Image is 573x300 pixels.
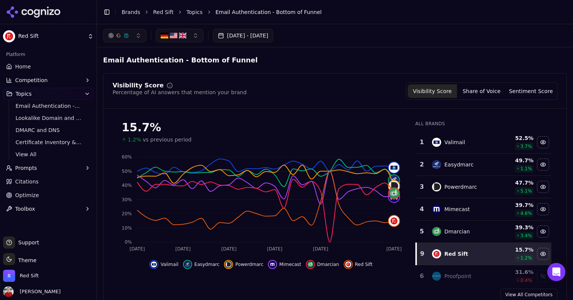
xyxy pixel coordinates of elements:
[419,272,425,281] div: 6
[306,260,339,269] button: Hide dmarcian data
[179,32,186,39] img: United Kingdom
[416,265,551,288] tr: 6proofpointProofpoint31.6%0.4%Show proofpoint data
[420,249,425,258] div: 9
[432,182,441,191] img: powerdmarc
[113,82,164,89] div: Visibility Score
[15,191,39,199] span: Optimize
[13,137,85,148] a: Certificate Inventory & Monitoring
[416,176,551,198] tr: 3powerdmarcPowerdmarc47.7%5.1%Hide powerdmarc data
[16,126,81,134] span: DMARC and DNS
[3,270,15,282] img: Red Sift
[415,121,551,127] div: All Brands
[547,263,565,281] div: Open Intercom Messenger
[185,261,191,267] img: easydmarc
[13,101,85,111] a: Email Authentication - Top of Funnel
[151,261,157,267] img: valimail
[15,239,39,246] span: Support
[537,136,549,148] button: Hide valimail data
[416,221,551,243] tr: 5dmarcianDmarcian39.3%3.4%Hide dmarcian data
[432,249,441,258] img: red sift
[499,157,534,164] div: 49.7 %
[444,250,468,258] div: Red Sift
[499,246,534,253] div: 15.7 %
[268,260,301,269] button: Hide mimecast data
[537,225,549,238] button: Hide dmarcian data
[520,166,532,172] span: 1.1 %
[537,203,549,215] button: Hide mimecast data
[194,261,219,267] span: Easydmarc
[520,143,532,149] span: 3.7 %
[15,205,35,213] span: Toolbox
[389,216,399,226] img: red sift
[389,191,399,202] img: mimecast
[3,30,15,42] img: Red Sift
[457,84,506,98] button: Share of Voice
[3,203,94,215] button: Toolbox
[125,239,132,245] tspan: 0%
[520,188,532,194] span: 5.1 %
[520,255,532,261] span: 1.2 %
[213,29,273,42] button: [DATE] - [DATE]
[419,182,425,191] div: 3
[128,136,141,143] span: 1.2%
[307,261,313,267] img: dmarcian
[444,138,465,146] div: Valimail
[235,261,263,267] span: Powerdmarc
[537,270,549,282] button: Show proofpoint data
[122,8,552,16] nav: breadcrumb
[416,243,551,265] tr: 9red siftRed Sift15.7%1.2%Hide red sift data
[419,160,425,169] div: 2
[432,272,441,281] img: proofpoint
[103,53,271,67] span: Email Authentication - Bottom of Funnel
[3,176,94,188] a: Citations
[183,260,219,269] button: Hide easydmarc data
[122,154,132,160] tspan: 60%
[389,188,399,199] img: dmarcian
[279,261,301,267] span: Mimecast
[15,257,36,263] span: Theme
[122,183,132,188] tspan: 40%
[3,61,94,73] a: Home
[225,261,232,267] img: powerdmarc
[344,260,373,269] button: Hide red sift data
[175,246,191,252] tspan: [DATE]
[3,88,94,100] button: Topics
[224,260,263,269] button: Hide powerdmarc data
[3,286,61,297] button: Open user button
[16,138,81,146] span: Certificate Inventory & Monitoring
[499,201,534,209] div: 39.7 %
[537,159,549,171] button: Hide easydmarc data
[317,261,339,267] span: Dmarcian
[432,160,441,169] img: easydmarc
[103,55,258,65] span: Email Authentication - Bottom of Funnel
[416,154,551,176] tr: 2easydmarcEasydmarc49.7%1.1%Hide easydmarc data
[267,246,283,252] tspan: [DATE]
[416,131,551,154] tr: 1valimailValimail52.5%3.7%Hide valimail data
[389,162,399,173] img: valimail
[17,288,61,295] span: [PERSON_NAME]
[432,227,441,236] img: dmarcian
[153,8,174,16] a: Red Sift
[419,227,425,236] div: 5
[313,246,329,252] tspan: [DATE]
[3,74,94,86] button: Competition
[143,136,192,143] span: vs previous period
[122,197,132,202] tspan: 30%
[170,32,177,39] img: United States
[18,33,85,40] span: Red Sift
[16,90,32,98] span: Topics
[419,205,425,214] div: 4
[16,151,81,158] span: View All
[386,246,402,252] tspan: [DATE]
[520,210,532,216] span: 4.6 %
[520,233,532,239] span: 3.4 %
[13,149,85,160] a: View All
[221,246,237,252] tspan: [DATE]
[13,113,85,123] a: Lookalike Domain and Brand Protection
[16,102,81,110] span: Email Authentication - Top of Funnel
[122,169,132,174] tspan: 50%
[269,261,276,267] img: mimecast
[216,8,322,16] span: Email Authentication - Bottom of Funnel
[13,125,85,135] a: DMARC and DNS
[444,228,470,235] div: Dmarcian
